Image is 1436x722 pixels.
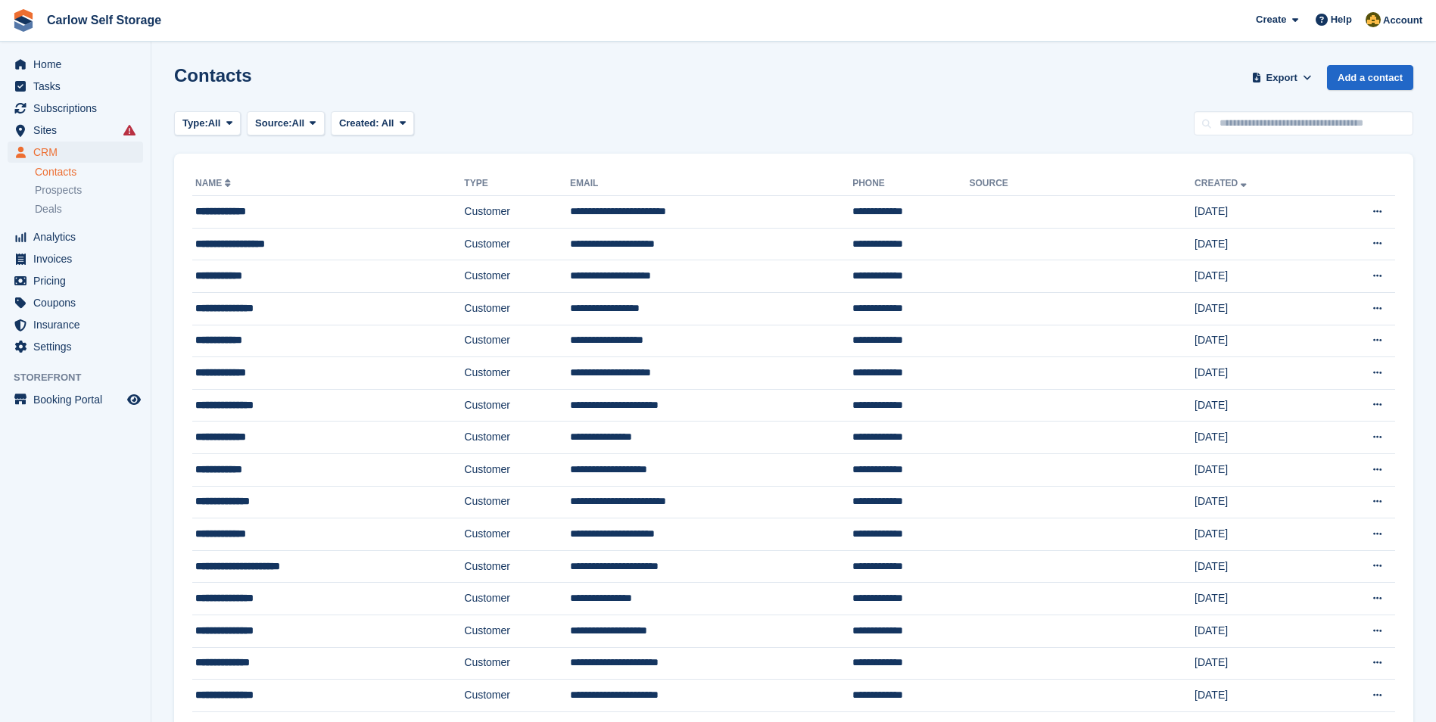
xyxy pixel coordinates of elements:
span: Booking Portal [33,389,124,410]
td: Customer [464,453,570,486]
th: Phone [852,172,969,196]
th: Type [464,172,570,196]
td: [DATE] [1195,550,1322,583]
a: menu [8,226,143,247]
span: Source: [255,116,291,131]
td: [DATE] [1195,292,1322,325]
span: Account [1383,13,1422,28]
a: Add a contact [1327,65,1413,90]
td: Customer [464,357,570,390]
td: Customer [464,389,570,422]
a: menu [8,314,143,335]
td: Customer [464,680,570,712]
td: Customer [464,615,570,647]
td: Customer [464,422,570,454]
span: Sites [33,120,124,141]
span: Prospects [35,183,82,198]
td: [DATE] [1195,228,1322,260]
span: Create [1256,12,1286,27]
span: Pricing [33,270,124,291]
a: Deals [35,201,143,217]
span: Help [1331,12,1352,27]
td: Customer [464,583,570,615]
i: Smart entry sync failures have occurred [123,124,136,136]
th: Email [570,172,852,196]
button: Source: All [247,111,325,136]
td: Customer [464,550,570,583]
span: Tasks [33,76,124,97]
td: [DATE] [1195,422,1322,454]
td: [DATE] [1195,647,1322,680]
span: Type: [182,116,208,131]
span: Home [33,54,124,75]
h1: Contacts [174,65,252,86]
a: menu [8,389,143,410]
img: Kevin Moore [1366,12,1381,27]
td: [DATE] [1195,486,1322,518]
span: Settings [33,336,124,357]
button: Created: All [331,111,414,136]
td: Customer [464,486,570,518]
a: menu [8,76,143,97]
span: CRM [33,142,124,163]
td: Customer [464,196,570,229]
button: Type: All [174,111,241,136]
a: menu [8,292,143,313]
span: Storefront [14,370,151,385]
span: Analytics [33,226,124,247]
a: Contacts [35,165,143,179]
td: [DATE] [1195,615,1322,647]
img: stora-icon-8386f47178a22dfd0bd8f6a31ec36ba5ce8667c1dd55bd0f319d3a0aa187defe.svg [12,9,35,32]
span: Deals [35,202,62,216]
span: All [208,116,221,131]
span: Created: [339,117,379,129]
button: Export [1248,65,1315,90]
a: Carlow Self Storage [41,8,167,33]
span: Subscriptions [33,98,124,119]
a: menu [8,120,143,141]
td: Customer [464,325,570,357]
td: [DATE] [1195,260,1322,293]
span: Invoices [33,248,124,269]
td: Customer [464,518,570,551]
td: Customer [464,228,570,260]
a: menu [8,54,143,75]
span: Coupons [33,292,124,313]
span: All [382,117,394,129]
span: Export [1266,70,1297,86]
td: [DATE] [1195,196,1322,229]
a: menu [8,270,143,291]
a: menu [8,98,143,119]
td: [DATE] [1195,357,1322,390]
span: Insurance [33,314,124,335]
td: [DATE] [1195,453,1322,486]
td: [DATE] [1195,389,1322,422]
td: Customer [464,647,570,680]
td: Customer [464,260,570,293]
td: Customer [464,292,570,325]
a: Created [1195,178,1250,188]
a: Preview store [125,391,143,409]
td: [DATE] [1195,680,1322,712]
th: Source [970,172,1195,196]
td: [DATE] [1195,583,1322,615]
a: menu [8,336,143,357]
td: [DATE] [1195,325,1322,357]
a: menu [8,248,143,269]
a: Prospects [35,182,143,198]
span: All [292,116,305,131]
a: menu [8,142,143,163]
td: [DATE] [1195,518,1322,551]
a: Name [195,178,234,188]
